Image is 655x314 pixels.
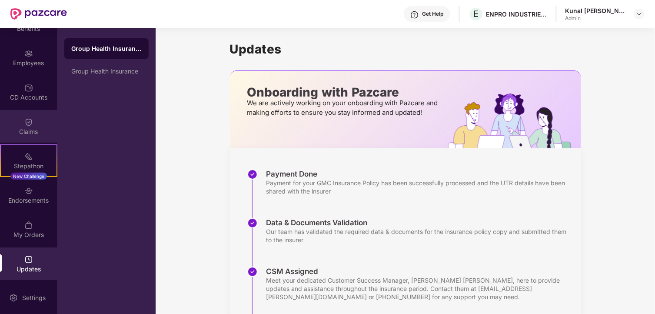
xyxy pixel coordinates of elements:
[10,8,67,20] img: New Pazcare Logo
[565,7,626,15] div: Kunal [PERSON_NAME]
[266,227,572,244] div: Our team has validated the required data & documents for the insurance policy copy and submitted ...
[1,162,57,170] div: Stepathon
[565,15,626,22] div: Admin
[266,218,572,227] div: Data & Documents Validation
[247,98,441,117] p: We are actively working on your onboarding with Pazcare and making efforts to ensure you stay inf...
[71,68,142,75] div: Group Health Insurance
[24,49,33,58] img: svg+xml;base64,PHN2ZyBpZD0iRW1wbG95ZWVzIiB4bWxucz0iaHR0cDovL3d3dy53My5vcmcvMjAwMC9zdmciIHdpZHRoPS...
[636,10,643,17] img: svg+xml;base64,PHN2ZyBpZD0iRHJvcGRvd24tMzJ4MzIiIHhtbG5zPSJodHRwOi8vd3d3LnczLm9yZy8yMDAwL3N2ZyIgd2...
[24,118,33,127] img: svg+xml;base64,PHN2ZyBpZD0iQ2xhaW0iIHhtbG5zPSJodHRwOi8vd3d3LnczLm9yZy8yMDAwL3N2ZyIgd2lkdGg9IjIwIi...
[474,9,479,19] span: E
[486,10,547,18] div: ENPRO INDUSTRIES PVT LTD
[24,255,33,264] img: svg+xml;base64,PHN2ZyBpZD0iVXBkYXRlZCIgeG1sbnM9Imh0dHA6Ly93d3cudzMub3JnLzIwMDAvc3ZnIiB3aWR0aD0iMj...
[24,221,33,230] img: svg+xml;base64,PHN2ZyBpZD0iTXlfT3JkZXJzIiBkYXRhLW5hbWU9Ik15IE9yZGVycyIgeG1sbnM9Imh0dHA6Ly93d3cudz...
[247,88,441,96] p: Onboarding with Pazcare
[20,294,48,302] div: Settings
[266,179,572,195] div: Payment for your GMC Insurance Policy has been successfully processed and the UTR details have be...
[230,42,581,57] h1: Updates
[24,152,33,161] img: svg+xml;base64,PHN2ZyB4bWxucz0iaHR0cDovL3d3dy53My5vcmcvMjAwMC9zdmciIHdpZHRoPSIyMSIgaGVpZ2h0PSIyMC...
[247,267,258,277] img: svg+xml;base64,PHN2ZyBpZD0iU3RlcC1Eb25lLTMyeDMyIiB4bWxucz0iaHR0cDovL3d3dy53My5vcmcvMjAwMC9zdmciIH...
[266,276,572,301] div: Meet your dedicated Customer Success Manager, [PERSON_NAME] [PERSON_NAME], here to provide update...
[266,169,572,179] div: Payment Done
[9,294,18,302] img: svg+xml;base64,PHN2ZyBpZD0iU2V0dGluZy0yMHgyMCIgeG1sbnM9Imh0dHA6Ly93d3cudzMub3JnLzIwMDAvc3ZnIiB3aW...
[410,10,419,19] img: svg+xml;base64,PHN2ZyBpZD0iSGVscC0zMngzMiIgeG1sbnM9Imh0dHA6Ly93d3cudzMub3JnLzIwMDAvc3ZnIiB3aWR0aD...
[247,218,258,228] img: svg+xml;base64,PHN2ZyBpZD0iU3RlcC1Eb25lLTMyeDMyIiB4bWxucz0iaHR0cDovL3d3dy53My5vcmcvMjAwMC9zdmciIH...
[10,173,47,180] div: New Challenge
[266,267,572,276] div: CSM Assigned
[247,169,258,180] img: svg+xml;base64,PHN2ZyBpZD0iU3RlcC1Eb25lLTMyeDMyIiB4bWxucz0iaHR0cDovL3d3dy53My5vcmcvMjAwMC9zdmciIH...
[448,94,581,148] img: hrOnboarding
[71,44,142,53] div: Group Health Insurance
[24,187,33,195] img: svg+xml;base64,PHN2ZyBpZD0iRW5kb3JzZW1lbnRzIiB4bWxucz0iaHR0cDovL3d3dy53My5vcmcvMjAwMC9zdmciIHdpZH...
[24,84,33,92] img: svg+xml;base64,PHN2ZyBpZD0iQ0RfQWNjb3VudHMiIGRhdGEtbmFtZT0iQ0QgQWNjb3VudHMiIHhtbG5zPSJodHRwOi8vd3...
[422,10,444,17] div: Get Help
